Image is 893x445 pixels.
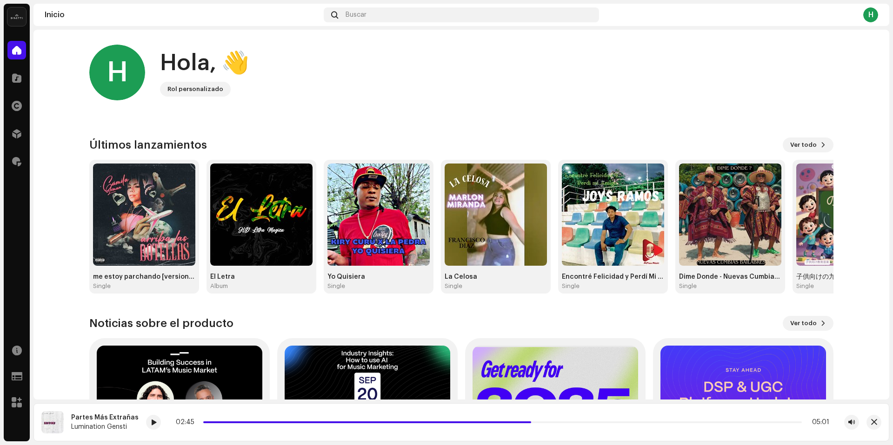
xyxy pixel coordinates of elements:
[93,273,195,281] div: me estoy parchando [version cumbia]
[327,282,345,290] div: Single
[176,419,200,426] div: 02:45
[796,282,814,290] div: Single
[327,273,430,281] div: Yo Quisiera
[210,282,228,290] div: Album
[7,7,26,26] img: 02a7c2d3-3c89-4098-b12f-2ff2945c95ee
[679,273,781,281] div: Dime Donde - Nuevas Cumbias Bailables
[562,164,664,266] img: 4fdefaa2-45f5-42c1-976b-6640749bc7da
[89,137,207,152] h3: Últimos lanzamientos
[783,137,833,152] button: Ver todo
[445,282,462,290] div: Single
[790,314,817,333] span: Ver todo
[562,282,580,290] div: Single
[160,48,249,78] div: Hola, 👋
[89,45,145,100] div: H
[210,164,313,266] img: 2334976c-d5c8-4d52-935e-a6dfe6251fd4
[562,273,664,281] div: Encontré Felicidad y Perdí Mi Amigo
[167,84,223,95] div: Rol personalizado
[346,11,367,19] span: Buscar
[45,11,320,19] div: Inicio
[679,164,781,266] img: b47ce3c5-2882-468a-8bd6-83f87e98cc54
[790,136,817,154] span: Ver todo
[783,316,833,331] button: Ver todo
[863,7,878,22] div: H
[806,419,829,426] div: 05:01
[71,414,139,421] div: Partes Más Extrañas
[327,164,430,266] img: e79286ca-aca3-45af-be1b-95157d8deda3
[210,273,313,281] div: El Letra
[679,282,697,290] div: Single
[41,411,64,433] img: 27d53998-3d83-4cfb-a54e-c7d07779a860
[445,273,547,281] div: La Celosa
[71,423,139,431] div: Lumination Gensti
[89,316,233,331] h3: Noticias sobre el producto
[93,164,195,266] img: 415a4c36-fec7-431f-8a2b-d17a09440650
[93,282,111,290] div: Single
[445,164,547,266] img: 0d185ade-e16b-4a3d-a714-73512d6fc496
